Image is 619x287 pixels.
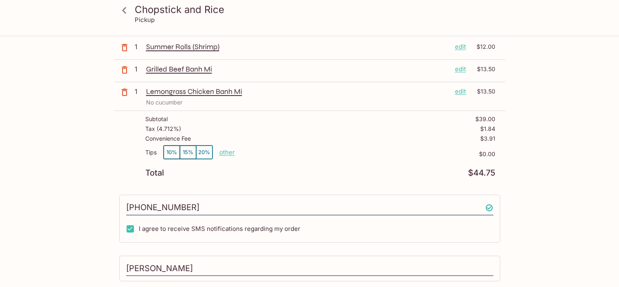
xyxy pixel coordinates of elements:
p: edit [455,65,466,74]
p: $44.75 [468,169,495,177]
h3: Chopstick and Rice [135,3,499,16]
p: 1 [135,42,143,51]
p: 1 [135,65,143,74]
p: $0.00 [235,151,495,157]
span: I agree to receive SMS notifications regarding my order [139,225,300,233]
p: Convenience Fee [145,135,191,142]
p: 1 [135,87,143,96]
p: No cucumber [146,99,495,106]
p: Pickup [135,16,155,24]
p: Subtotal [145,116,168,122]
button: 15% [180,146,196,159]
p: edit [455,42,466,51]
p: $39.00 [475,116,495,122]
p: Lemongrass Chicken Banh Mi [146,87,448,96]
p: $12.00 [471,42,495,51]
button: other [219,148,235,156]
p: $1.84 [480,126,495,132]
p: $13.50 [471,65,495,74]
p: Grilled Beef Banh Mi [146,65,448,74]
input: Enter phone number [126,200,493,215]
p: edit [455,87,466,96]
p: $3.91 [480,135,495,142]
p: Tax ( 4.712% ) [145,126,181,132]
button: 10% [164,146,180,159]
p: Summer Rolls (Shrimp) [146,42,448,51]
p: Tips [145,149,157,156]
input: Enter first and last name [126,261,493,276]
p: Total [145,169,164,177]
button: 20% [196,146,212,159]
p: $13.50 [471,87,495,96]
